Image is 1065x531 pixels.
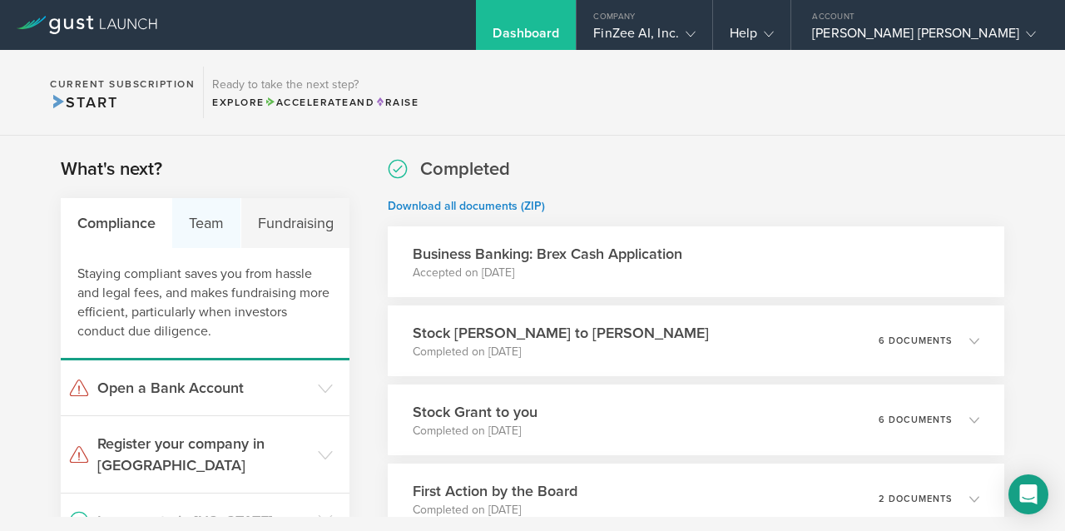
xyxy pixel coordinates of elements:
span: Raise [374,97,419,108]
h2: What's next? [61,157,162,181]
h2: Completed [420,157,510,181]
div: Dashboard [493,25,559,50]
h3: Ready to take the next step? [212,79,419,91]
p: Accepted on [DATE] [413,265,682,281]
div: Help [730,25,774,50]
div: Explore [212,95,419,110]
div: Compliance [61,198,172,248]
p: Completed on [DATE] [413,423,537,439]
h3: Business Banking: Brex Cash Application [413,243,682,265]
div: Staying compliant saves you from hassle and legal fees, and makes fundraising more efficient, par... [61,248,349,360]
h3: First Action by the Board [413,480,577,502]
h3: Open a Bank Account [97,377,310,399]
div: Fundraising [241,198,349,248]
h2: Current Subscription [50,79,195,89]
h3: Stock [PERSON_NAME] to [PERSON_NAME] [413,322,709,344]
span: Accelerate [265,97,349,108]
div: [PERSON_NAME] [PERSON_NAME] [812,25,1036,50]
div: Team [172,198,240,248]
a: Download all documents (ZIP) [388,199,545,213]
span: and [265,97,375,108]
div: FinZee AI, Inc. [593,25,696,50]
span: Start [50,93,117,112]
p: 6 documents [879,415,953,424]
h3: Stock Grant to you [413,401,537,423]
p: Completed on [DATE] [413,344,709,360]
p: 6 documents [879,336,953,345]
p: 2 documents [879,494,953,504]
h3: Register your company in [GEOGRAPHIC_DATA] [97,433,310,476]
div: Ready to take the next step?ExploreAccelerateandRaise [203,67,427,118]
div: Open Intercom Messenger [1008,474,1048,514]
p: Completed on [DATE] [413,502,577,519]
